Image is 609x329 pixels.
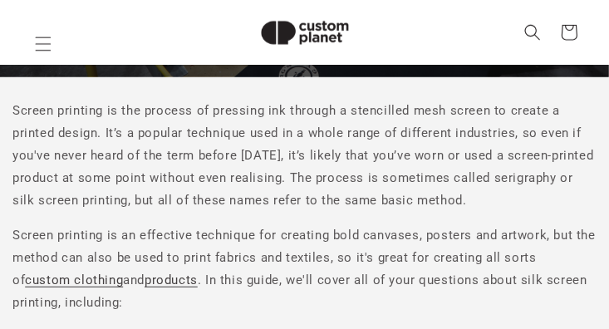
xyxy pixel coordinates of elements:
iframe: Chat Widget [332,150,609,329]
p: Screen printing is the process of pressing ink through a stencilled mesh screen to create a print... [12,100,597,212]
a: products [145,273,198,287]
summary: Search [514,14,551,51]
p: Screen printing is an effective technique for creating bold canvases, posters and artwork, but th... [12,224,597,314]
img: Custom Planet [247,7,363,59]
summary: Menu [25,26,61,62]
a: custom clothing [25,273,123,287]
